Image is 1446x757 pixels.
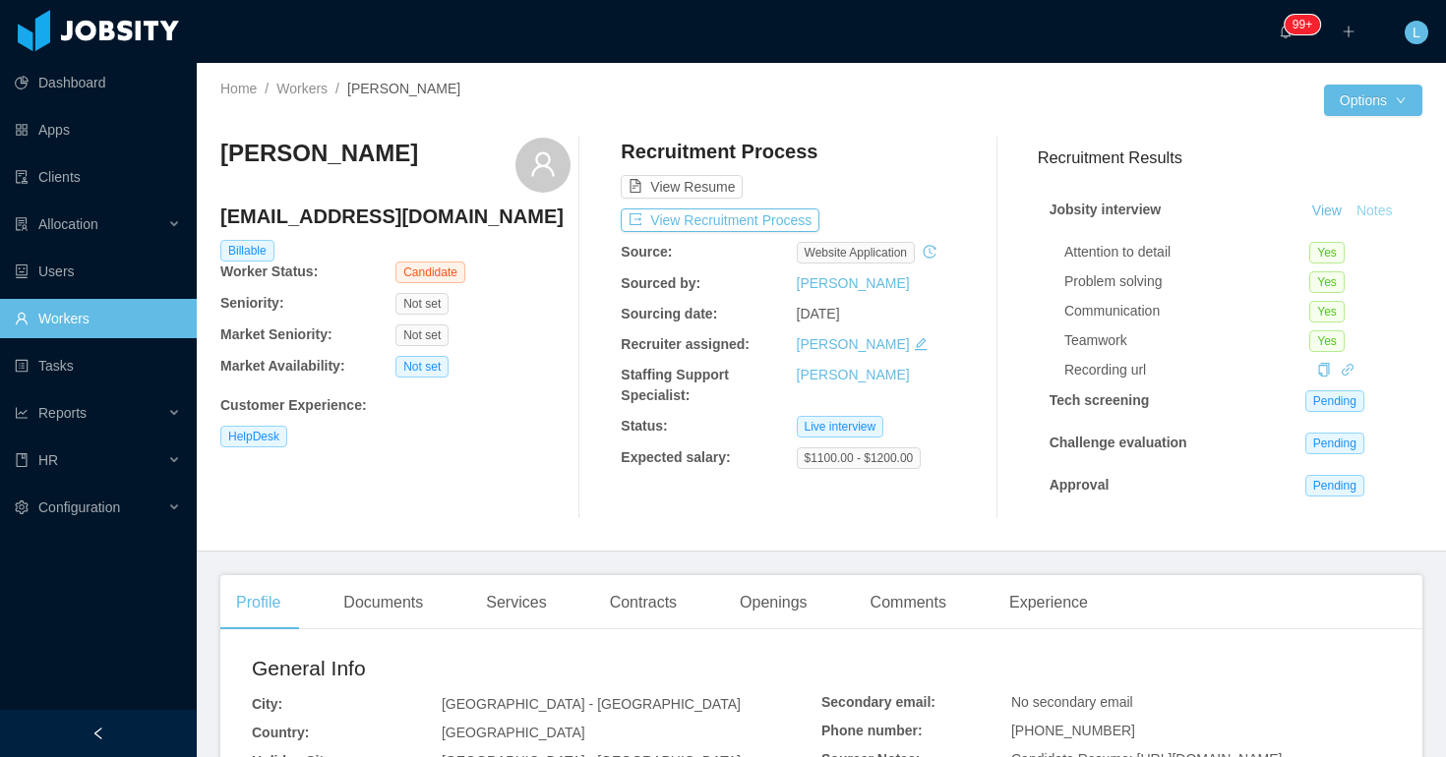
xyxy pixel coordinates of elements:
[252,653,821,684] h2: General Info
[1324,85,1422,116] button: Optionsicon: down
[442,696,741,712] span: [GEOGRAPHIC_DATA] - [GEOGRAPHIC_DATA]
[1342,25,1356,38] i: icon: plus
[855,575,962,630] div: Comments
[220,426,287,447] span: HelpDesk
[1064,271,1309,292] div: Problem solving
[38,216,98,232] span: Allocation
[15,217,29,231] i: icon: solution
[15,157,181,197] a: icon: auditClients
[621,367,729,403] b: Staffing Support Specialist:
[1309,330,1345,352] span: Yes
[621,336,750,352] b: Recruiter assigned:
[1317,360,1331,380] div: Copy
[328,575,439,630] div: Documents
[1064,360,1309,380] div: Recording url
[220,263,318,279] b: Worker Status:
[1011,694,1133,710] span: No secondary email
[470,575,562,630] div: Services
[442,725,585,740] span: [GEOGRAPHIC_DATA]
[15,500,29,514] i: icon: setting
[15,63,181,102] a: icon: pie-chartDashboard
[38,405,87,421] span: Reports
[923,245,936,259] i: icon: history
[252,696,282,712] b: City:
[220,575,296,630] div: Profile
[1011,723,1135,738] span: [PHONE_NUMBER]
[1317,363,1331,377] i: icon: copy
[594,575,693,630] div: Contracts
[15,299,181,338] a: icon: userWorkers
[220,138,418,169] h3: [PERSON_NAME]
[621,449,730,465] b: Expected salary:
[1341,363,1355,377] i: icon: link
[621,175,743,199] button: icon: file-textView Resume
[797,242,916,263] span: website application
[220,326,332,342] b: Market Seniority:
[220,203,571,230] h4: [EMAIL_ADDRESS][DOMAIN_NAME]
[1413,21,1420,44] span: L
[1305,390,1364,412] span: Pending
[395,324,449,346] span: Not set
[621,179,743,195] a: icon: file-textView Resume
[15,110,181,149] a: icon: appstoreApps
[1279,25,1293,38] i: icon: bell
[621,244,672,260] b: Source:
[335,81,339,96] span: /
[265,81,269,96] span: /
[994,575,1104,630] div: Experience
[621,208,819,232] button: icon: exportView Recruitment Process
[220,240,274,262] span: Billable
[1050,202,1162,217] strong: Jobsity interview
[1064,242,1309,262] div: Attention to detail
[347,81,460,96] span: [PERSON_NAME]
[38,499,120,515] span: Configuration
[1349,200,1401,223] button: Notes
[1309,242,1345,263] span: Yes
[1064,301,1309,321] div: Communication
[1050,477,1110,493] strong: Approval
[821,694,935,710] b: Secondary email:
[1050,435,1187,450] strong: Challenge evaluation
[252,725,309,740] b: Country:
[1305,433,1364,454] span: Pending
[395,293,449,315] span: Not set
[1038,146,1422,170] h3: Recruitment Results
[1341,362,1355,378] a: icon: link
[1285,15,1320,34] sup: 2122
[276,81,328,96] a: Workers
[621,418,667,434] b: Status:
[797,306,840,321] span: [DATE]
[797,336,910,352] a: [PERSON_NAME]
[220,358,345,374] b: Market Availability:
[529,150,557,178] i: icon: user
[1305,475,1364,496] span: Pending
[797,367,910,382] a: [PERSON_NAME]
[621,212,819,228] a: icon: exportView Recruitment Process
[1309,301,1345,322] span: Yes
[621,306,717,321] b: Sourcing date:
[15,346,181,385] a: icon: profileTasks
[821,723,923,738] b: Phone number:
[1305,203,1349,218] a: View
[15,453,29,467] i: icon: book
[220,397,367,413] b: Customer Experience :
[797,275,910,291] a: [PERSON_NAME]
[395,262,465,283] span: Candidate
[38,452,58,468] span: HR
[797,447,922,469] span: $1100.00 - $1200.00
[914,337,928,351] i: icon: edit
[220,81,257,96] a: Home
[395,356,449,378] span: Not set
[621,275,700,291] b: Sourced by:
[1050,392,1150,408] strong: Tech screening
[220,295,284,311] b: Seniority:
[724,575,823,630] div: Openings
[1309,271,1345,293] span: Yes
[15,406,29,420] i: icon: line-chart
[15,252,181,291] a: icon: robotUsers
[1064,330,1309,351] div: Teamwork
[797,416,884,437] span: Live interview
